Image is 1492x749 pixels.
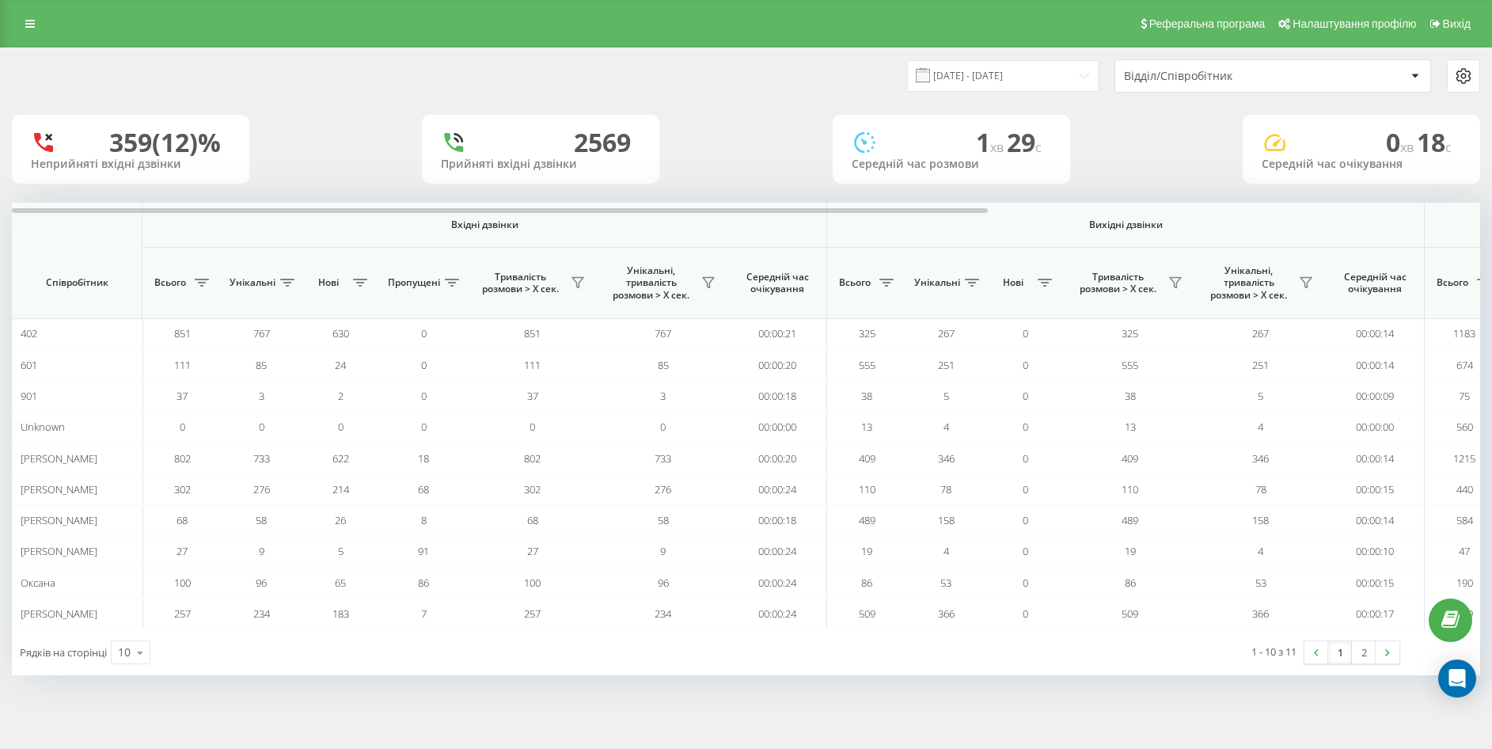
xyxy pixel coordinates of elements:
span: 68 [527,513,538,527]
span: 0 [1023,482,1028,496]
span: 0 [421,420,427,434]
span: 234 [253,606,270,621]
td: 00:00:14 [1326,505,1425,536]
span: 1183 [1453,326,1475,340]
span: хв [1400,139,1417,156]
span: 158 [938,513,955,527]
span: 26 [335,513,346,527]
span: 555 [1122,358,1138,372]
span: 851 [174,326,191,340]
span: 190 [1456,576,1473,590]
span: 27 [177,544,188,558]
span: 509 [859,606,875,621]
span: 802 [174,451,191,466]
span: 0 [1023,389,1028,403]
span: 100 [524,576,541,590]
span: 409 [1122,451,1138,466]
span: 0 [1023,358,1028,372]
span: Співробітник [25,276,128,289]
span: 100 [174,576,191,590]
span: Середній час очікування [740,271,814,295]
td: 00:00:24 [728,536,827,567]
span: 733 [253,451,270,466]
span: 158 [1252,513,1269,527]
span: 325 [1122,326,1138,340]
span: Реферальна програма [1149,17,1266,30]
span: [PERSON_NAME] [21,482,97,496]
span: 86 [418,576,429,590]
span: 733 [655,451,671,466]
span: 0 [1386,125,1417,159]
span: 58 [658,513,669,527]
span: 3 [259,389,264,403]
span: 267 [938,326,955,340]
span: 13 [1125,420,1136,434]
span: 13 [861,420,872,434]
span: 86 [1125,576,1136,590]
span: 0 [1023,544,1028,558]
span: 0 [530,420,535,434]
span: 0 [421,326,427,340]
td: 00:00:20 [728,349,827,380]
span: 27 [527,544,538,558]
span: 802 [524,451,541,466]
span: 29 [1007,125,1042,159]
span: 346 [1252,451,1269,466]
span: 18 [418,451,429,466]
span: 851 [524,326,541,340]
span: 767 [253,326,270,340]
td: 00:00:14 [1326,318,1425,349]
span: 19 [1125,544,1136,558]
span: 1215 [1453,451,1475,466]
div: Середній час розмови [852,158,1051,171]
span: 5 [1258,389,1263,403]
span: 24 [335,358,346,372]
span: Всього [835,276,875,289]
div: Неприйняті вхідні дзвінки [31,158,230,171]
span: 257 [524,606,541,621]
span: 8 [421,513,427,527]
span: 366 [938,606,955,621]
td: 00:00:15 [1326,568,1425,599]
span: 0 [421,358,427,372]
span: 346 [938,451,955,466]
td: 00:00:18 [728,381,827,412]
span: 0 [1023,576,1028,590]
span: Оксана [21,576,55,590]
span: Unknown [21,420,65,434]
span: Тривалість розмови > Х сек. [475,271,566,295]
span: 78 [1255,482,1266,496]
span: 183 [332,606,349,621]
span: 555 [859,358,875,372]
span: Всього [150,276,190,289]
span: Тривалість розмови > Х сек. [1072,271,1164,295]
span: Нові [993,276,1033,289]
span: c [1035,139,1042,156]
div: 359 (12)% [109,127,221,158]
span: 409 [859,451,875,466]
span: 5 [943,389,949,403]
span: 325 [859,326,875,340]
span: 0 [1023,451,1028,466]
span: 68 [418,482,429,496]
span: 767 [655,326,671,340]
span: 509 [1122,606,1138,621]
span: 302 [524,482,541,496]
span: Вихідні дзвінки [864,219,1388,231]
span: 7 [421,606,427,621]
span: 901 [21,389,37,403]
span: 1 [976,125,1007,159]
span: 75 [1459,389,1470,403]
span: 19 [861,544,872,558]
td: 00:00:00 [728,412,827,443]
span: 78 [940,482,951,496]
td: 00:00:15 [1326,474,1425,505]
td: 00:00:20 [728,443,827,473]
span: [PERSON_NAME] [21,544,97,558]
span: 68 [177,513,188,527]
span: 4 [1258,544,1263,558]
div: 10 [118,644,131,660]
span: 0 [660,420,666,434]
span: 37 [527,389,538,403]
span: 251 [1252,358,1269,372]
